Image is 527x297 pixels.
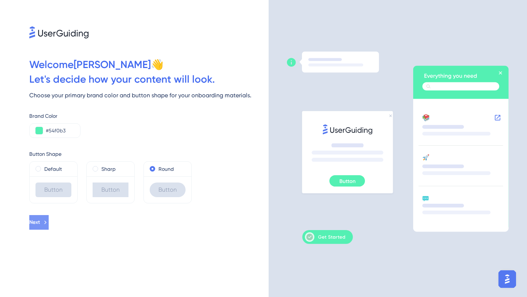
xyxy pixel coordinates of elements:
div: Choose your primary brand color and button shape for your onboarding materials. [29,91,269,100]
button: Next [29,215,49,230]
div: Button [35,183,71,197]
div: Brand Color [29,112,269,120]
div: Let ' s decide how your content will look. [29,72,269,87]
div: Button [150,183,186,197]
label: Sharp [101,165,116,173]
div: Button [93,183,128,197]
iframe: UserGuiding AI Assistant Launcher [496,268,518,290]
div: Welcome [PERSON_NAME] 👋 [29,57,269,72]
div: Button Shape [29,150,269,158]
label: Round [158,165,174,173]
span: Next [29,218,40,227]
label: Default [44,165,62,173]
